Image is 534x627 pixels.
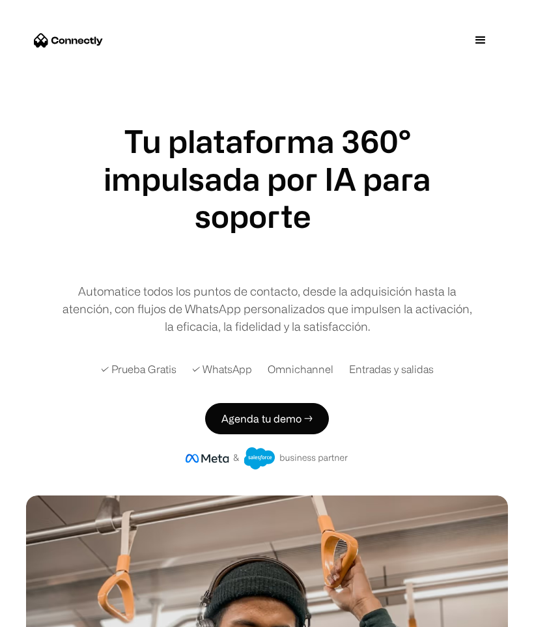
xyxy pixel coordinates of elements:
div: 2 of 4 [104,197,403,235]
div: menu [461,21,500,60]
a: Agenda tu demo → [205,403,329,434]
aside: Language selected: Español [13,603,78,622]
div: Entradas y salidas [349,361,434,377]
h1: Tu plataforma 360° impulsada por IA para [104,122,431,197]
div: Automatice todos los puntos de contacto, desde la adquisición hasta la atención, con flujos de Wh... [62,283,472,335]
h1: soporte [104,197,403,235]
a: home [34,31,103,50]
div: ✓ WhatsApp [192,361,252,377]
ul: Language list [26,604,78,622]
div: carousel [104,197,403,272]
div: Omnichannel [268,361,333,377]
div: ✓ Prueba Gratis [101,361,176,377]
img: Insignia de socio comercial de Meta y Salesforce. [186,447,348,469]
